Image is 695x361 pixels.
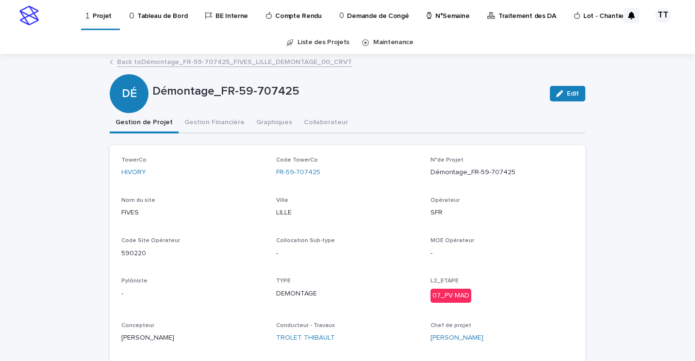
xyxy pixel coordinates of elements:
span: Edit [567,90,579,97]
a: FR-59-707425 [276,167,320,178]
a: Liste des Projets [298,31,349,54]
span: Code TowerCo [276,157,318,163]
button: Graphiques [250,113,298,133]
span: Concepteur [121,323,154,328]
a: Back toDémontage_FR-59-707425_FIVES_LILLE_DEMONTAGE_00_CRVT [117,56,352,67]
img: stacker-logo-s-only.png [19,6,39,25]
span: Nom du site [121,197,155,203]
span: N°de Projet [430,157,463,163]
button: Gestion Financière [179,113,250,133]
span: Pylôniste [121,278,148,284]
span: Ville [276,197,288,203]
p: SFR [430,208,574,218]
button: Gestion de Projet [110,113,179,133]
p: - [430,248,574,259]
p: Démontage_FR-59-707425 [430,167,574,178]
span: MOE Opérateur [430,238,474,244]
button: Collaborateur [298,113,354,133]
a: HIVORY [121,167,146,178]
p: DEMONTAGE [276,289,419,299]
p: [PERSON_NAME] [121,333,265,343]
span: L2_ETAPE [430,278,459,284]
span: TowerCo [121,157,147,163]
div: 07_PV MAD [430,289,471,303]
span: Chef de projet [430,323,471,328]
a: Maintenance [373,31,414,54]
span: Collocation Sub-type [276,238,335,244]
span: Conducteur - Travaux [276,323,335,328]
p: - [121,289,265,299]
button: Edit [550,86,585,101]
span: TYPE [276,278,291,284]
p: Démontage_FR-59-707425 [152,84,542,98]
span: Opérateur [430,197,460,203]
div: TT [655,8,671,23]
p: - [276,248,419,259]
p: FIVES [121,208,265,218]
a: [PERSON_NAME] [430,333,483,343]
p: LILLE [276,208,419,218]
div: DÉ [110,48,149,100]
span: Code Site Opérateur [121,238,180,244]
a: TROLET THIBAULT [276,333,335,343]
p: 590220 [121,248,265,259]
